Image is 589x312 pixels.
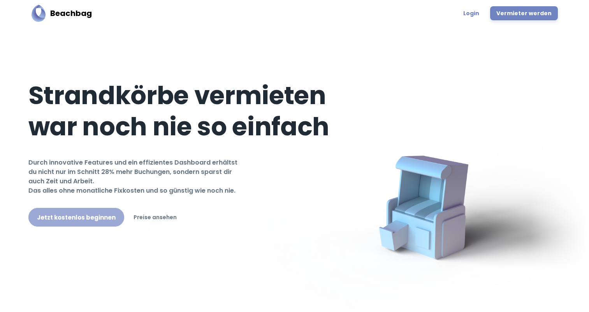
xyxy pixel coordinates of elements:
h6: Durch innovative Features und ein effizientes Dashboard erhältst du nicht nur im Schnitt 28% mehr... [28,158,243,195]
h1: Strandkörbe vermieten war noch nie so einfach [28,80,330,145]
h5: Beachbag [50,7,92,19]
a: Preise ansehen [134,213,177,222]
a: BeachbagBeachbag [32,5,92,22]
a: Vermieter werden [490,6,558,20]
img: Beachbag [32,5,46,22]
a: Jetzt kostenlos beginnen [28,208,124,227]
a: Login [459,6,484,20]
